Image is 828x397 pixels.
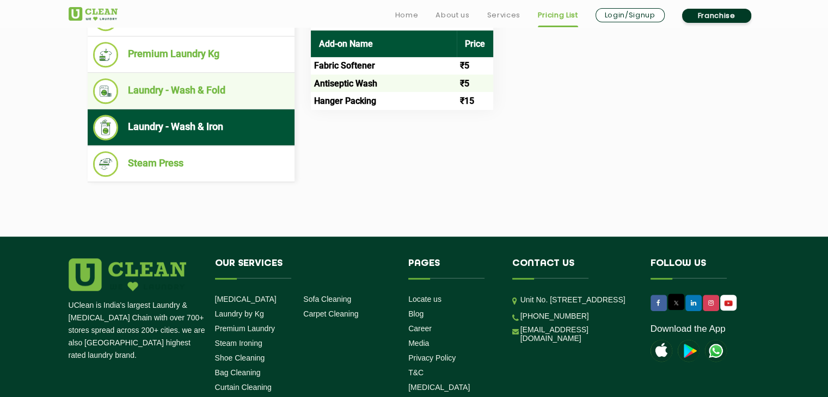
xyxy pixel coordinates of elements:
[457,30,493,57] th: Price
[520,325,634,343] a: [EMAIL_ADDRESS][DOMAIN_NAME]
[721,297,735,309] img: UClean Laundry and Dry Cleaning
[678,340,700,362] img: playstoreicon.png
[408,309,424,318] a: Blog
[651,258,746,279] h4: Follow us
[215,383,272,392] a: Curtain Cleaning
[651,340,672,362] img: apple-icon.png
[457,57,493,75] td: ₹5
[215,353,265,362] a: Shoe Cleaning
[538,9,578,22] a: Pricing List
[311,75,457,92] td: Antiseptic Wash
[408,368,424,377] a: T&C
[395,9,419,22] a: Home
[457,92,493,109] td: ₹15
[215,339,262,348] a: Steam Ironing
[436,9,469,22] a: About us
[93,151,289,177] li: Steam Press
[705,340,727,362] img: UClean Laundry and Dry Cleaning
[408,339,429,348] a: Media
[520,294,634,306] p: Unit No. [STREET_ADDRESS]
[93,42,289,67] li: Premium Laundry Kg
[93,115,289,140] li: Laundry - Wash & Iron
[93,78,289,104] li: Laundry - Wash & Fold
[311,92,457,109] td: Hanger Packing
[408,258,496,279] h4: Pages
[215,324,275,333] a: Premium Laundry
[93,115,119,140] img: Laundry - Wash & Iron
[408,295,441,303] a: Locate us
[311,30,457,57] th: Add-on Name
[457,75,493,92] td: ₹5
[682,9,751,23] a: Franchise
[69,7,118,21] img: UClean Laundry and Dry Cleaning
[93,42,119,67] img: Premium Laundry Kg
[69,258,186,291] img: logo.png
[311,57,457,75] td: Fabric Softener
[215,309,264,318] a: Laundry by Kg
[408,383,470,392] a: [MEDICAL_DATA]
[408,353,456,362] a: Privacy Policy
[303,295,351,303] a: Sofa Cleaning
[93,78,119,104] img: Laundry - Wash & Fold
[69,299,207,362] p: UClean is India's largest Laundry & [MEDICAL_DATA] Chain with over 700+ stores spread across 200+...
[303,309,358,318] a: Carpet Cleaning
[93,151,119,177] img: Steam Press
[215,368,261,377] a: Bag Cleaning
[215,258,392,279] h4: Our Services
[215,295,277,303] a: [MEDICAL_DATA]
[512,258,634,279] h4: Contact us
[651,324,726,334] a: Download the App
[596,8,665,22] a: Login/Signup
[520,312,589,320] a: [PHONE_NUMBER]
[408,324,432,333] a: Career
[487,9,520,22] a: Services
